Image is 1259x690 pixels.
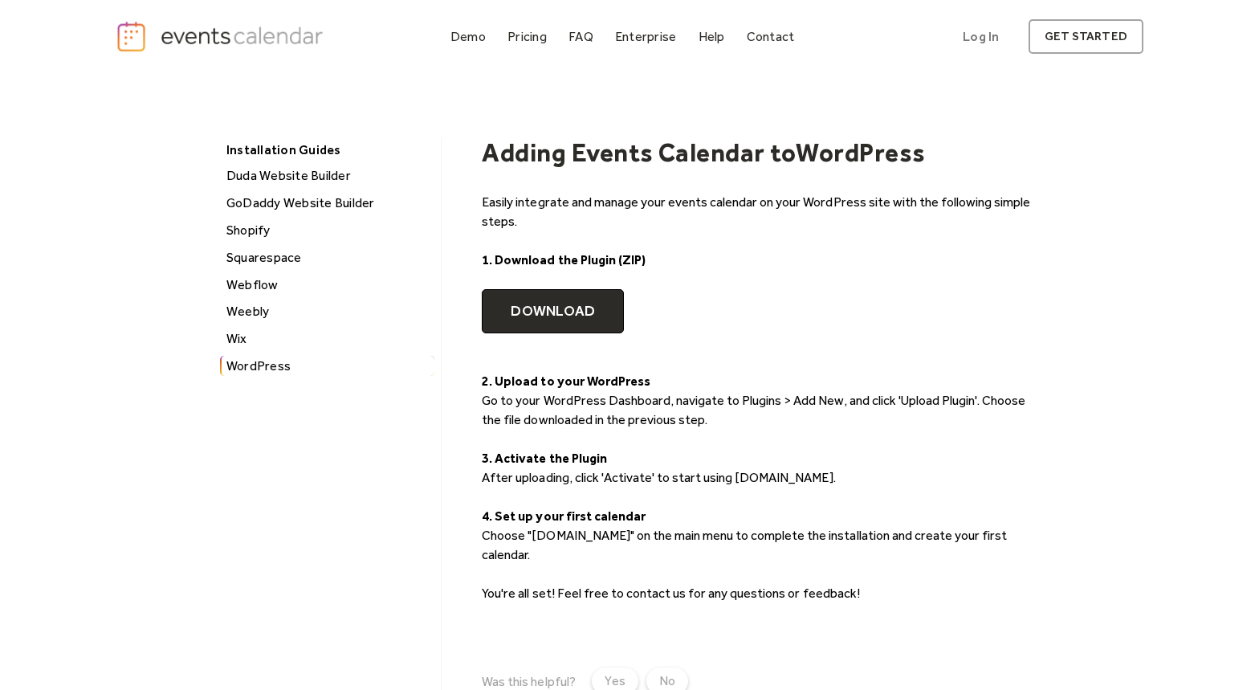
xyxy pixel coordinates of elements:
[220,275,434,296] a: Webflow
[222,220,434,241] div: Shopify
[218,137,433,162] div: Installation Guides
[482,372,1041,449] p: Go to your WordPress Dashboard, navigate to Plugins > Add New, and click 'Upload Plugin'. Choose ...
[450,32,486,41] div: Demo
[222,165,434,186] div: Duda Website Builder
[222,356,434,377] div: WordPress
[220,193,434,214] a: GoDaddy Website Builder
[482,565,1041,584] p: ‍
[444,26,492,47] a: Demo
[947,19,1015,54] a: Log In
[482,252,646,267] strong: 1. Download the Plugin (ZIP)
[482,374,650,389] strong: 2. Upload to your WordPress
[220,329,434,349] a: Wix
[482,137,796,168] h1: Adding Events Calendar to
[482,193,1041,231] p: Easily integrate and manage your events calendar on your WordPress site with the following simple...
[220,247,434,268] a: Squarespace
[482,333,1041,353] p: ‍
[482,508,646,524] strong: 4. Set up your first calendar
[609,26,682,47] a: Enterprise
[220,220,434,241] a: Shopify
[222,275,434,296] div: Webflow
[482,289,624,334] a: Download
[220,356,434,377] a: WordPress
[116,20,328,53] a: home
[699,32,725,41] div: Help
[562,26,600,47] a: FAQ
[507,32,547,41] div: Pricing
[482,674,575,689] div: Was this helpful?
[220,301,434,322] a: Weebly
[501,26,553,47] a: Pricing
[222,247,434,268] div: Squarespace
[222,193,434,214] div: GoDaddy Website Builder
[222,301,434,322] div: Weebly
[796,137,925,168] h1: WordPress
[482,270,1041,289] p: ‍
[692,26,731,47] a: Help
[482,353,1041,372] p: ‍
[482,449,1041,507] p: After uploading, click 'Activate' to start using [DOMAIN_NAME]. ‍
[615,32,676,41] div: Enterprise
[740,26,801,47] a: Contact
[747,32,795,41] div: Contact
[220,165,434,186] a: Duda Website Builder
[482,507,1041,565] p: Choose "[DOMAIN_NAME]" on the main menu to complete the installation and create your first calendar.
[482,451,606,466] strong: 3. Activate the Plugin
[568,32,593,41] div: FAQ
[482,584,1041,603] p: You're all set! Feel free to contact us for any questions or feedback!
[222,329,434,349] div: Wix
[482,231,1041,251] p: ‍
[1029,19,1143,54] a: get started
